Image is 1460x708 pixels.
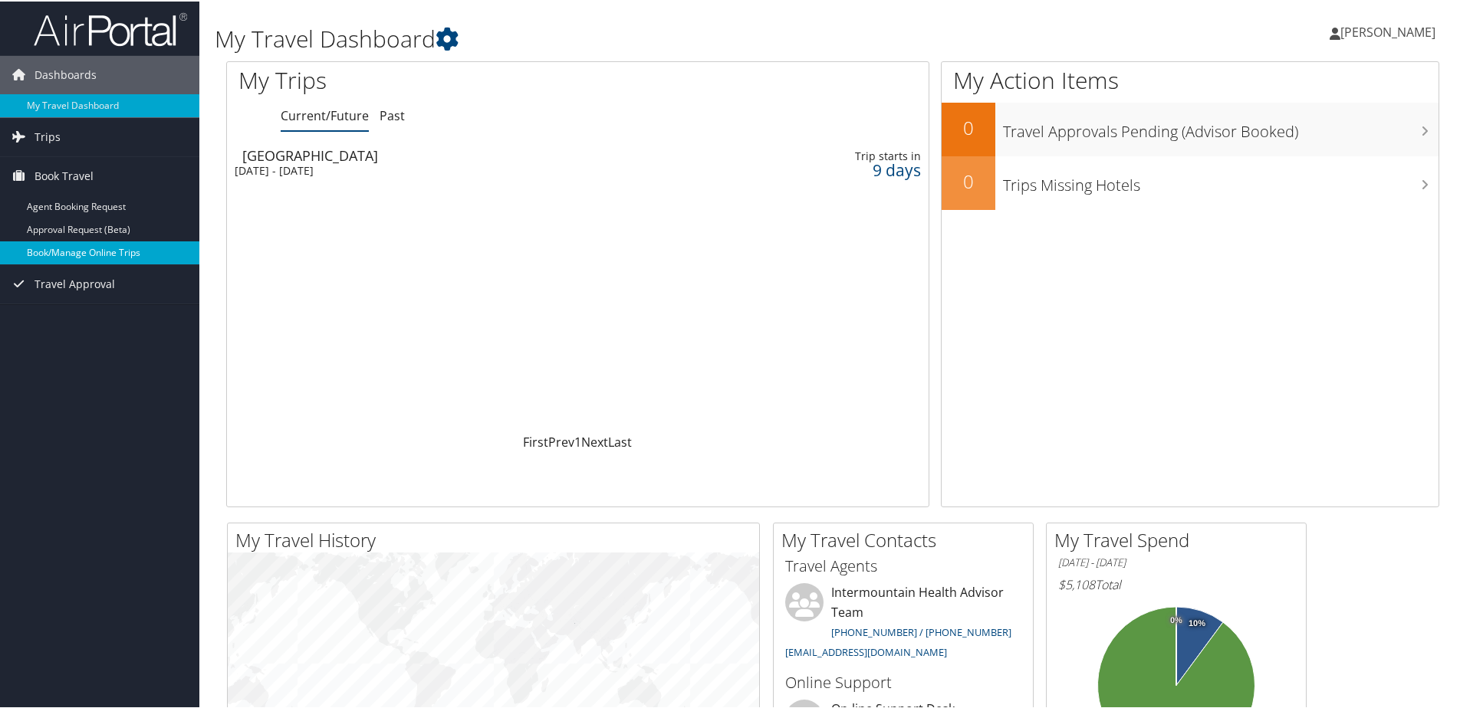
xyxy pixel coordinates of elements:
span: $5,108 [1058,575,1095,592]
a: [PERSON_NAME] [1330,8,1451,54]
span: [PERSON_NAME] [1340,22,1435,39]
img: airportal-logo.png [34,10,187,46]
h2: My Travel History [235,526,759,552]
span: Dashboards [35,54,97,93]
a: Next [581,432,608,449]
a: First [523,432,548,449]
h6: [DATE] - [DATE] [1058,554,1294,569]
span: Trips [35,116,61,155]
a: Past [380,106,405,123]
span: Book Travel [35,156,94,194]
h2: 0 [942,113,995,139]
a: Current/Future [281,106,369,123]
h3: Travel Approvals Pending (Advisor Booked) [1003,112,1439,141]
div: [GEOGRAPHIC_DATA] [242,147,676,161]
tspan: 0% [1170,615,1182,624]
h6: Total [1058,575,1294,592]
h3: Trips Missing Hotels [1003,166,1439,195]
li: Intermountain Health Advisor Team [778,582,1029,664]
div: [DATE] - [DATE] [235,162,668,176]
h1: My Action Items [942,63,1439,95]
h2: 0 [942,167,995,193]
h3: Online Support [785,670,1021,692]
h2: My Travel Contacts [781,526,1033,552]
h3: Travel Agents [785,554,1021,575]
h1: My Travel Dashboard [215,21,1039,54]
span: Travel Approval [35,264,115,302]
a: 1 [574,432,581,449]
a: Prev [548,432,574,449]
h2: My Travel Spend [1054,526,1306,552]
h1: My Trips [238,63,625,95]
tspan: 10% [1189,618,1205,627]
a: 0Travel Approvals Pending (Advisor Booked) [942,101,1439,155]
a: Last [608,432,632,449]
div: 9 days [763,162,920,175]
div: Trip starts in [763,148,920,162]
a: [PHONE_NUMBER] / [PHONE_NUMBER] [831,624,1011,638]
a: 0Trips Missing Hotels [942,155,1439,208]
a: [EMAIL_ADDRESS][DOMAIN_NAME] [785,644,947,657]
